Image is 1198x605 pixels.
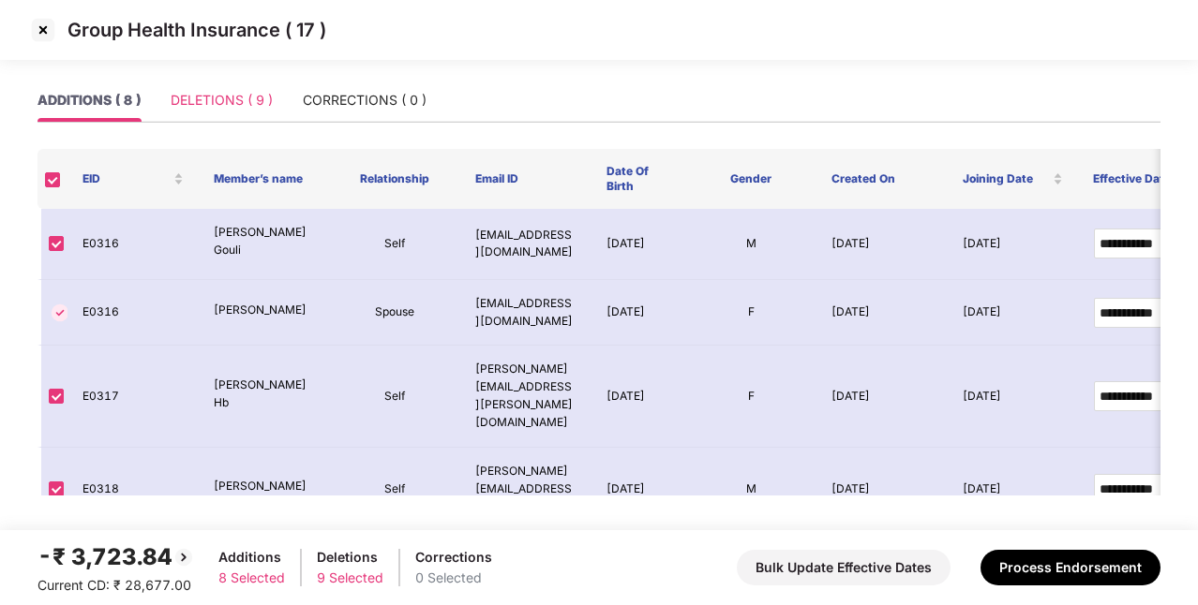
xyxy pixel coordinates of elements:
[948,209,1079,280] td: [DATE]
[199,149,330,209] th: Member’s name
[685,280,816,347] td: F
[172,546,195,568] img: svg+xml;base64,PHN2ZyBpZD0iQmFjay0yMHgyMCIgeG1sbnM9Imh0dHA6Ly93d3cudzMub3JnLzIwMDAvc3ZnIiB3aWR0aD...
[460,346,592,447] td: [PERSON_NAME][EMAIL_ADDRESS][PERSON_NAME][DOMAIN_NAME]
[218,547,285,568] div: Additions
[28,15,58,45] img: svg+xml;base64,PHN2ZyBpZD0iQ3Jvc3MtMzJ4MzIiIHhtbG5zPSJodHRwOi8vd3d3LnczLm9yZy8yMDAwL3N2ZyIgd2lkdG...
[214,478,315,495] p: [PERSON_NAME]
[948,149,1079,209] th: Joining Date
[82,171,170,186] span: EID
[37,90,141,111] div: ADDITIONS ( 8 )
[460,209,592,280] td: [EMAIL_ADDRESS][DOMAIN_NAME]
[963,171,1050,186] span: Joining Date
[67,19,326,41] p: Group Health Insurance ( 17 )
[67,209,199,280] td: E0316
[415,568,492,588] div: 0 Selected
[317,568,383,588] div: 9 Selected
[303,90,427,111] div: CORRECTIONS ( 0 )
[67,280,199,347] td: E0316
[460,280,592,347] td: [EMAIL_ADDRESS][DOMAIN_NAME]
[981,550,1161,585] button: Process Endorsement
[948,280,1079,347] td: [DATE]
[816,280,948,347] td: [DATE]
[214,376,315,412] p: [PERSON_NAME] Hb
[49,302,71,324] img: svg+xml;base64,PHN2ZyBpZD0iVGljay0zMngzMiIgeG1sbnM9Imh0dHA6Ly93d3cudzMub3JnLzIwMDAvc3ZnIiB3aWR0aD...
[330,280,461,347] td: Spouse
[37,577,191,593] span: Current CD: ₹ 28,677.00
[685,448,816,532] td: M
[948,448,1079,532] td: [DATE]
[214,302,315,319] p: [PERSON_NAME]
[948,346,1079,447] td: [DATE]
[816,448,948,532] td: [DATE]
[685,149,816,209] th: Gender
[218,568,285,588] div: 8 Selected
[214,224,315,259] p: [PERSON_NAME] Gouli
[816,149,948,209] th: Created On
[592,346,685,447] td: [DATE]
[67,448,199,532] td: E0318
[330,149,461,209] th: Relationship
[460,448,592,532] td: [PERSON_NAME][EMAIL_ADDRESS][DOMAIN_NAME]
[330,209,461,280] td: Self
[592,209,685,280] td: [DATE]
[330,448,461,532] td: Self
[67,149,199,209] th: EID
[816,209,948,280] td: [DATE]
[37,539,195,575] div: -₹ 3,723.84
[592,448,685,532] td: [DATE]
[171,90,273,111] div: DELETIONS ( 9 )
[415,547,492,568] div: Corrections
[460,149,592,209] th: Email ID
[685,346,816,447] td: F
[816,346,948,447] td: [DATE]
[592,280,685,347] td: [DATE]
[685,209,816,280] td: M
[67,346,199,447] td: E0317
[592,149,685,209] th: Date Of Birth
[317,547,383,568] div: Deletions
[737,550,951,585] button: Bulk Update Effective Dates
[330,346,461,447] td: Self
